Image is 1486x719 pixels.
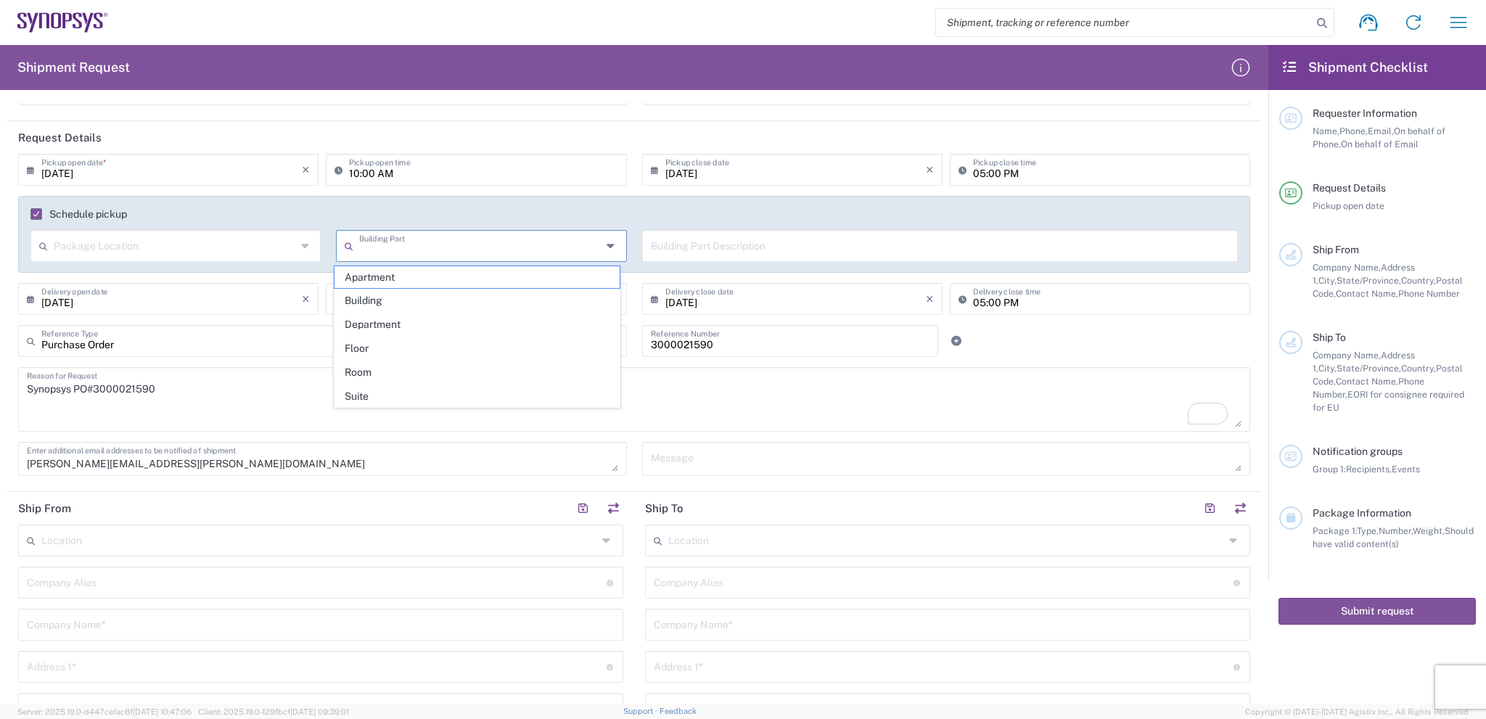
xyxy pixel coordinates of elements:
[290,707,349,716] span: [DATE] 09:39:01
[1336,376,1398,387] span: Contact Name,
[926,158,934,181] i: ×
[1313,464,1346,474] span: Group 1:
[302,158,310,181] i: ×
[1339,126,1368,136] span: Phone,
[1401,363,1436,374] span: Country,
[1313,445,1403,457] span: Notification groups
[623,707,660,715] a: Support
[17,707,192,716] span: Server: 2025.19.0-d447cefac8f
[1318,363,1337,374] span: City,
[1318,275,1337,286] span: City,
[1379,525,1413,536] span: Number,
[1313,350,1381,361] span: Company Name,
[1336,288,1398,299] span: Contact Name,
[1313,262,1381,273] span: Company Name,
[1313,389,1464,413] span: EORI for consignee required for EU
[1313,244,1359,255] span: Ship From
[1398,288,1460,299] span: Phone Number
[1245,705,1469,718] span: Copyright © [DATE]-[DATE] Agistix Inc., All Rights Reserved
[133,707,192,716] span: [DATE] 10:47:06
[18,501,71,516] h2: Ship From
[1281,59,1428,76] h2: Shipment Checklist
[1413,525,1445,536] span: Weight,
[1278,598,1476,625] button: Submit request
[1313,200,1384,211] span: Pickup open date
[1313,182,1386,194] span: Request Details
[1337,363,1401,374] span: State/Province,
[1357,525,1379,536] span: Type,
[1401,275,1436,286] span: Country,
[1313,525,1357,536] span: Package 1:
[1313,507,1411,519] span: Package Information
[17,59,130,76] h2: Shipment Request
[334,361,620,384] span: Room
[926,287,934,311] i: ×
[198,707,349,716] span: Client: 2025.19.0-129fbcf
[334,337,620,360] span: Floor
[30,208,127,220] label: Schedule pickup
[645,501,684,516] h2: Ship To
[936,9,1312,36] input: Shipment, tracking or reference number
[334,266,620,289] span: Apartment
[1313,126,1339,136] span: Name,
[1368,126,1394,136] span: Email,
[660,707,697,715] a: Feedback
[1392,464,1420,474] span: Events
[1313,107,1417,119] span: Requester Information
[1341,139,1419,149] span: On behalf of Email
[334,385,620,408] span: Suite
[334,289,620,312] span: Building
[1313,332,1346,343] span: Ship To
[1346,464,1392,474] span: Recipients,
[946,331,966,351] a: Add Reference
[334,313,620,336] span: Department
[18,131,102,145] h2: Request Details
[27,371,1241,427] textarea: To enrich screen reader interactions, please activate Accessibility in Grammarly extension settings
[302,287,310,311] i: ×
[1337,275,1401,286] span: State/Province,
